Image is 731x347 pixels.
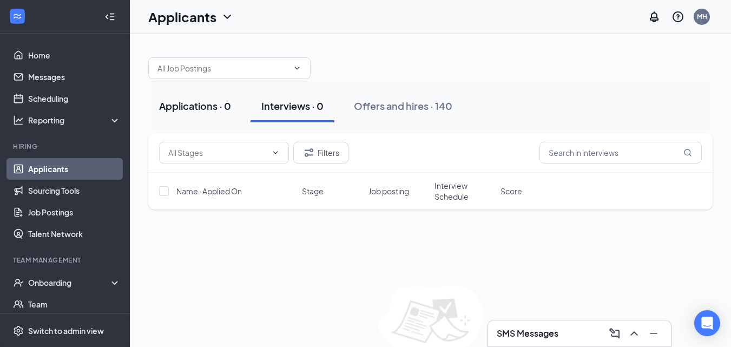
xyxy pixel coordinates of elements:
[28,180,121,201] a: Sourcing Tools
[539,142,702,163] input: Search in interviews
[271,148,280,157] svg: ChevronDown
[28,277,111,288] div: Onboarding
[28,223,121,245] a: Talent Network
[148,8,216,26] h1: Applicants
[221,10,234,23] svg: ChevronDown
[13,277,24,288] svg: UserCheck
[671,10,684,23] svg: QuestionInfo
[628,327,641,340] svg: ChevronUp
[13,115,24,126] svg: Analysis
[645,325,662,342] button: Minimize
[697,12,707,21] div: MH
[28,158,121,180] a: Applicants
[13,256,118,265] div: Team Management
[302,146,315,159] svg: Filter
[625,325,643,342] button: ChevronUp
[647,327,660,340] svg: Minimize
[434,180,494,202] span: Interview Schedule
[497,328,558,339] h3: SMS Messages
[608,327,621,340] svg: ComposeMessage
[176,186,242,197] span: Name · Applied On
[261,99,324,113] div: Interviews · 0
[683,148,692,157] svg: MagnifyingGlass
[648,10,661,23] svg: Notifications
[293,64,301,73] svg: ChevronDown
[28,325,104,336] div: Switch to admin view
[13,142,118,151] div: Hiring
[302,186,324,197] span: Stage
[694,310,720,336] div: Open Intercom Messenger
[12,11,23,22] svg: WorkstreamLogo
[28,44,121,66] a: Home
[168,147,267,159] input: All Stages
[354,99,452,113] div: Offers and hires · 140
[28,115,121,126] div: Reporting
[293,142,348,163] button: Filter Filters
[157,62,288,74] input: All Job Postings
[606,325,623,342] button: ComposeMessage
[368,186,409,197] span: Job posting
[28,66,121,88] a: Messages
[104,11,115,22] svg: Collapse
[28,201,121,223] a: Job Postings
[159,99,231,113] div: Applications · 0
[28,293,121,315] a: Team
[28,88,121,109] a: Scheduling
[500,186,522,197] span: Score
[13,325,24,336] svg: Settings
